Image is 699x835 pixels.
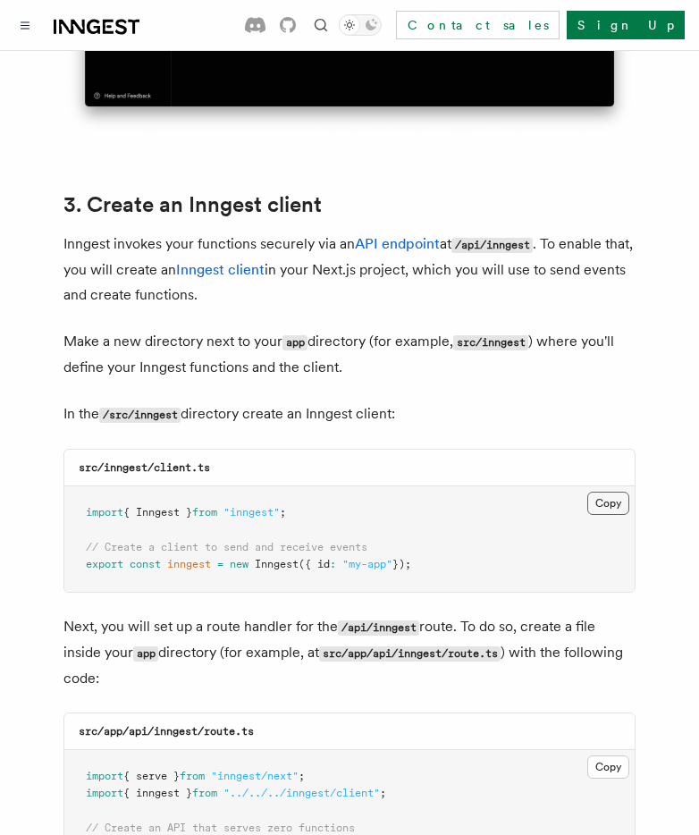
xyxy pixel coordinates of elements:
span: import [86,770,123,782]
span: // Create an API that serves zero functions [86,822,355,834]
span: import [86,787,123,799]
span: from [180,770,205,782]
span: Inngest [255,558,299,570]
a: API endpoint [355,235,440,252]
p: Make a new directory next to your directory (for example, ) where you'll define your Inngest func... [63,329,636,380]
span: inngest [167,558,211,570]
span: { inngest } [123,787,192,799]
code: /api/inngest [338,620,419,636]
span: export [86,558,123,570]
button: Toggle dark mode [339,14,382,36]
span: from [192,787,217,799]
span: import [86,506,123,519]
span: { serve } [123,770,180,782]
span: : [330,558,336,570]
span: = [217,558,223,570]
p: Inngest invokes your functions securely via an at . To enable that, you will create an in your Ne... [63,232,636,308]
code: /src/inngest [99,408,181,423]
span: ; [280,506,286,519]
code: src/inngest/client.ts [79,461,210,474]
span: "inngest" [223,506,280,519]
p: Next, you will set up a route handler for the route. To do so, create a file inside your director... [63,614,636,691]
span: ; [380,787,386,799]
span: { Inngest } [123,506,192,519]
span: ({ id [299,558,330,570]
code: src/app/api/inngest/route.ts [319,646,501,662]
button: Find something... [310,14,332,36]
span: "inngest/next" [211,770,299,782]
p: In the directory create an Inngest client: [63,401,636,427]
code: src/inngest [453,335,528,350]
button: Toggle navigation [14,14,36,36]
button: Copy [587,755,629,779]
span: new [230,558,248,570]
span: from [192,506,217,519]
code: src/app/api/inngest/route.ts [79,725,254,738]
span: ; [299,770,305,782]
a: Sign Up [567,11,685,39]
span: "../../../inngest/client" [223,787,380,799]
span: }); [392,558,411,570]
span: // Create a client to send and receive events [86,541,367,553]
code: app [133,646,158,662]
code: app [282,335,307,350]
a: 3. Create an Inngest client [63,192,322,217]
span: const [130,558,161,570]
span: "my-app" [342,558,392,570]
code: /api/inngest [451,238,533,253]
a: Inngest client [176,261,265,278]
a: Contact sales [396,11,560,39]
button: Copy [587,492,629,515]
